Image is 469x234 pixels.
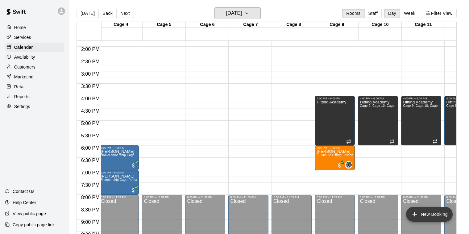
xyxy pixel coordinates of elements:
[336,162,342,169] span: All customers have paid
[143,22,186,28] div: Cage 5
[14,64,35,70] p: Customers
[402,22,445,28] div: Cage 11
[187,196,223,199] div: 8:00 PM – 11:59 PM
[99,170,139,195] div: 7:00 PM – 8:00 PM: Matt Caddy
[80,158,101,163] span: 6:30 PM
[403,97,439,100] div: 4:00 PM – 6:00 PM
[273,196,310,199] div: 8:00 PM – 11:59 PM
[80,195,101,200] span: 8:00 PM
[214,7,261,19] button: [DATE]
[80,145,101,151] span: 6:00 PM
[14,94,30,100] p: Reports
[80,108,101,114] span: 4:30 PM
[5,62,64,72] a: Customers
[345,161,352,169] div: Derek Wood
[5,82,64,91] a: Retail
[315,96,355,145] div: 4:00 PM – 6:00 PM: Hitting Academy
[346,162,352,168] img: Derek Wood
[101,146,137,149] div: 6:00 PM – 7:00 PM
[101,171,137,174] div: 7:00 PM – 8:00 PM
[13,188,35,194] p: Contact Us
[358,96,398,145] div: 4:00 PM – 6:00 PM: Hitting Academy
[13,222,55,228] p: Copy public page link
[360,104,413,107] span: Cage 9, Cage 10, Cage 11, Cage 12
[14,103,30,110] p: Settings
[5,102,64,111] a: Settings
[98,9,117,18] button: Back
[99,145,139,170] div: 6:00 PM – 7:00 PM: Patrick Schilling
[5,52,64,62] a: Availability
[433,139,438,144] span: Recurring event
[400,9,419,18] button: Week
[80,71,101,77] span: 3:00 PM
[5,92,64,101] a: Reports
[14,34,31,40] p: Services
[317,97,353,100] div: 4:00 PM – 6:00 PM
[80,133,101,138] span: 5:30 PM
[5,23,64,32] a: Home
[360,196,396,199] div: 8:00 PM – 11:59 PM
[230,196,267,199] div: 8:00 PM – 11:59 PM
[80,84,101,89] span: 3:30 PM
[5,43,64,52] a: Calendar
[13,199,36,206] p: Help Center
[317,153,353,157] span: 60 Minute Hitting Lesson
[130,162,136,169] span: All customers have paid
[359,22,402,28] div: Cage 10
[80,59,101,64] span: 2:30 PM
[347,161,352,169] span: Derek Wood
[315,22,359,28] div: Cage 9
[14,44,33,50] p: Calendar
[403,104,456,107] span: Cage 9, Cage 10, Cage 11, Cage 12
[229,22,272,28] div: Cage 7
[101,178,138,182] span: Membership Cage Rental
[14,24,26,31] p: Home
[80,219,101,225] span: 9:00 PM
[403,196,439,199] div: 8:00 PM – 11:59 PM
[226,9,242,18] h6: [DATE]
[144,196,180,199] div: 8:00 PM – 11:59 PM
[317,146,353,149] div: 6:00 PM – 7:00 PM
[422,9,456,18] button: Filter View
[130,187,136,193] span: All customers have paid
[5,72,64,81] a: Marketing
[80,47,101,52] span: 2:00 PM
[101,153,145,157] span: Non-Membership Cage Rental
[99,22,143,28] div: Cage 4
[272,22,315,28] div: Cage 8
[346,139,351,144] span: Recurring event
[80,96,101,101] span: 4:00 PM
[116,9,134,18] button: Next
[80,207,101,212] span: 8:30 PM
[401,96,441,145] div: 4:00 PM – 6:00 PM: Hitting Academy
[360,97,396,100] div: 4:00 PM – 6:00 PM
[406,207,453,222] button: add
[13,211,46,217] p: View public page
[14,84,26,90] p: Retail
[389,139,394,144] span: Recurring event
[186,22,229,28] div: Cage 6
[80,170,101,175] span: 7:00 PM
[101,196,137,199] div: 8:00 PM – 11:59 PM
[14,74,34,80] p: Marketing
[317,196,353,199] div: 8:00 PM – 11:59 PM
[80,182,101,188] span: 7:30 PM
[14,54,35,60] p: Availability
[5,33,64,42] a: Services
[80,121,101,126] span: 5:00 PM
[77,9,99,18] button: [DATE]
[342,9,364,18] button: Rooms
[384,9,400,18] button: Day
[315,145,355,170] div: 6:00 PM – 7:00 PM: 60 Minute Hitting Lesson
[364,9,382,18] button: Staff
